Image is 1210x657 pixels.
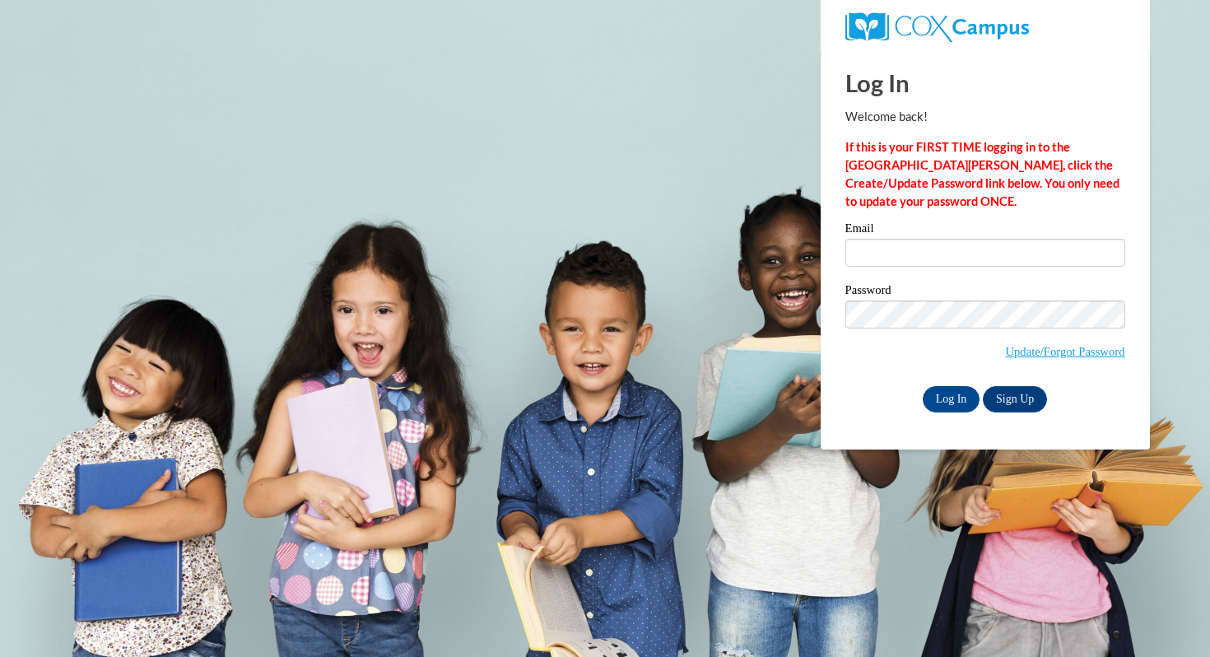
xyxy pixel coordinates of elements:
[923,386,980,412] input: Log In
[845,108,1125,126] p: Welcome back!
[845,284,1125,301] label: Password
[1005,345,1124,358] a: Update/Forgot Password
[845,66,1125,100] h1: Log In
[845,12,1029,42] img: COX Campus
[845,140,1119,208] strong: If this is your FIRST TIME logging in to the [GEOGRAPHIC_DATA][PERSON_NAME], click the Create/Upd...
[845,19,1029,33] a: COX Campus
[983,386,1047,412] a: Sign Up
[845,222,1125,239] label: Email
